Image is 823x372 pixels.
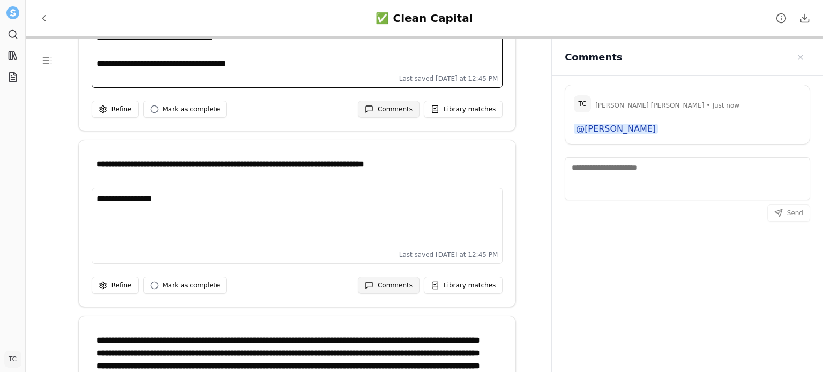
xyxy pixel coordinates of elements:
span: Last saved [DATE] at 12:45 PM [399,250,498,259]
span: Just now [712,101,739,110]
span: Comments [378,281,413,290]
button: Refine [92,101,139,118]
span: Refine [111,281,132,290]
img: Settle [6,6,19,19]
button: Project details [772,9,791,28]
span: @[PERSON_NAME] [574,124,658,134]
span: [PERSON_NAME] [PERSON_NAME] [595,101,704,110]
a: Library [4,47,21,64]
span: TC [574,95,591,112]
span: Library matches [444,105,496,113]
h2: Comments [565,50,622,65]
button: Back to Projects [34,9,54,28]
button: TC [4,351,21,368]
span: Refine [111,105,132,113]
button: Comments [358,101,420,118]
div: ✅ Clean Capital [376,11,473,26]
span: Mark as complete [163,281,220,290]
button: Refine [92,277,139,294]
button: Library matches [424,277,503,294]
a: Search [4,26,21,43]
button: Mark as complete [143,277,227,294]
button: Mark as complete [143,101,227,118]
span: Mark as complete [163,105,220,113]
span: Last saved [DATE] at 12:45 PM [399,74,498,83]
button: Settle [4,4,21,21]
button: Close sidebar [791,48,810,67]
span: Library matches [444,281,496,290]
button: Comments [358,277,420,294]
a: Projects [4,69,21,86]
button: Library matches [424,101,503,118]
span: • [595,101,739,110]
span: Comments [378,105,413,113]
